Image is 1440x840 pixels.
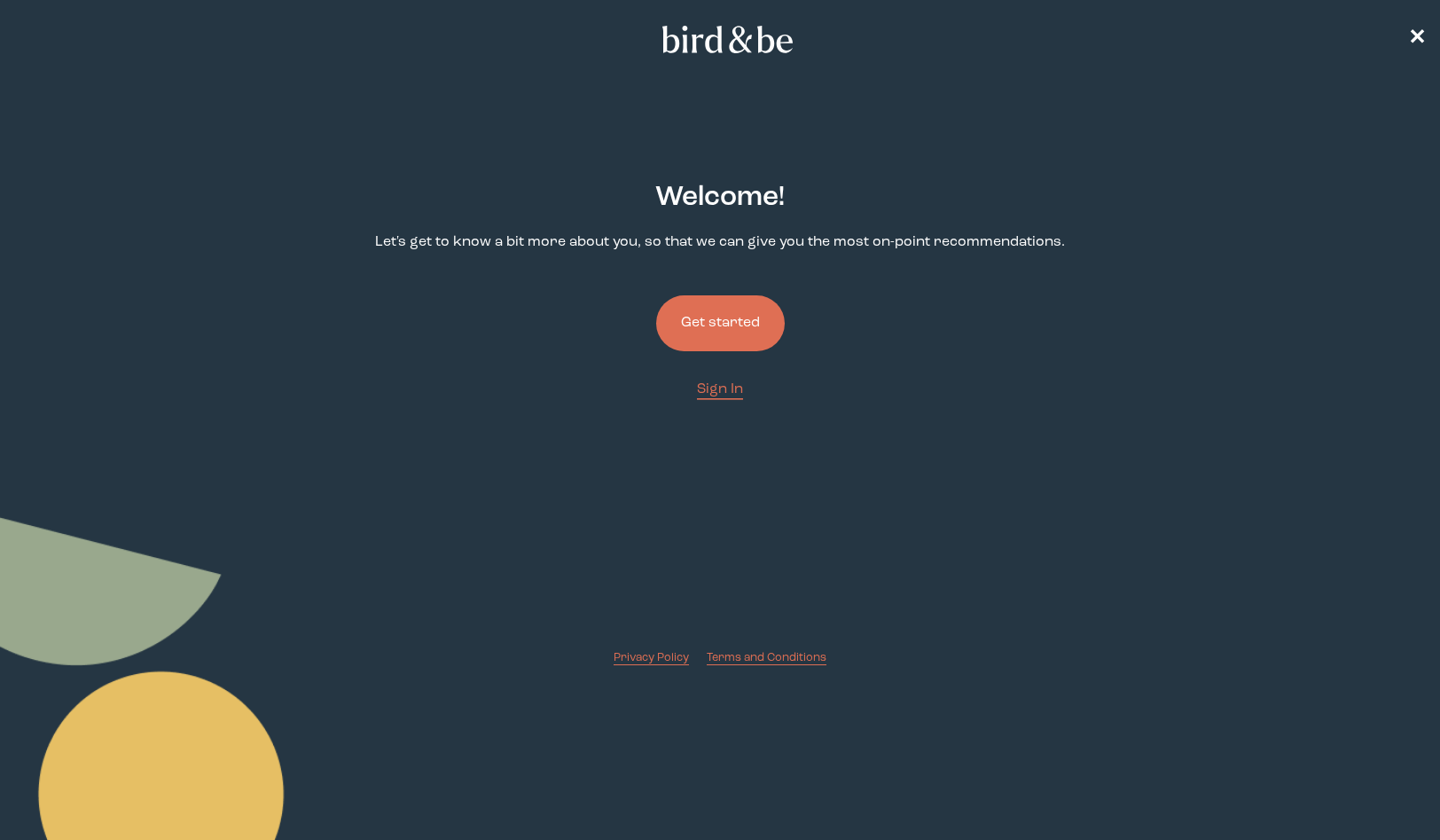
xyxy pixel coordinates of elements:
[1351,757,1422,822] iframe: Gorgias live chat messenger
[614,649,689,666] a: Privacy Policy
[707,652,826,663] span: Terms and Conditions
[656,295,785,351] button: Get started
[1408,28,1426,50] span: ✕
[375,232,1065,253] p: Let's get to know a bit more about you, so that we can give you the most on-point recommendations.
[697,382,743,396] span: Sign In
[614,652,689,663] span: Privacy Policy
[1408,24,1426,55] a: ✕
[656,267,785,380] a: Get started
[655,177,785,218] h2: Welcome !
[697,380,743,400] a: Sign In
[707,649,826,666] a: Terms and Conditions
